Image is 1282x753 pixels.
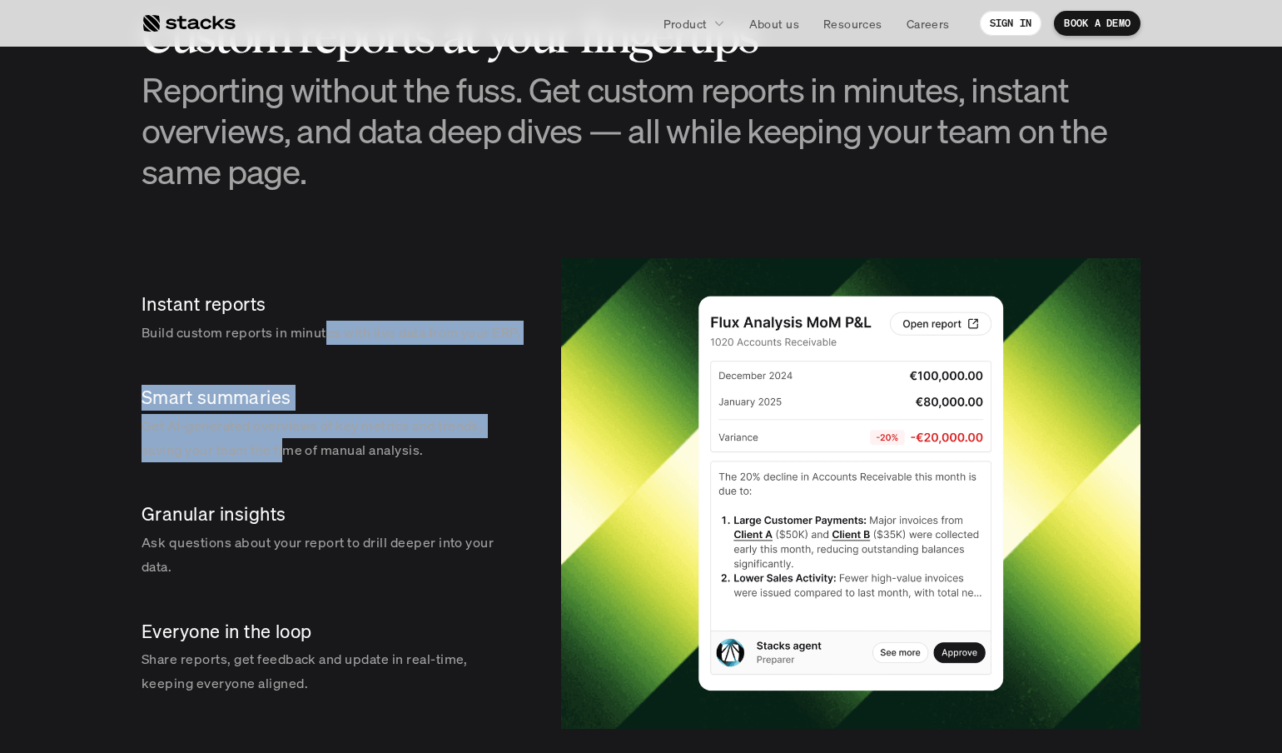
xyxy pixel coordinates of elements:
p: BOOK A DEMO [1064,17,1130,29]
p: About us [749,15,799,32]
a: Privacy Policy [196,317,270,329]
p: Resources [823,15,882,32]
p: Build custom reports in minutes with live data from your ERP. [142,321,521,345]
a: SIGN IN [980,11,1042,36]
p: Product [663,15,708,32]
p: Ask questions about your report to drill deeper into your data. [142,531,521,579]
p: Smart summaries [142,385,521,411]
h3: Reporting without the fuss. Get custom reports in minutes, instant overviews, and data deep dives... [142,69,1140,192]
a: About us [739,8,809,38]
p: Instant reports [142,292,521,317]
p: Everyone in the loop [142,619,521,645]
a: BOOK A DEMO [1054,11,1140,36]
a: Resources [813,8,892,38]
a: Careers [897,8,960,38]
p: SIGN IN [990,17,1032,29]
p: Careers [907,15,950,32]
p: Granular insights [142,501,521,527]
p: Get AI-generated overviews of key metrics and trends, saving your team the time of manual analysis. [142,414,521,462]
p: Share reports, get feedback and update in real-time, keeping everyone aligned. [142,647,521,696]
h2: Custom reports at your fingertips [142,11,1140,62]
